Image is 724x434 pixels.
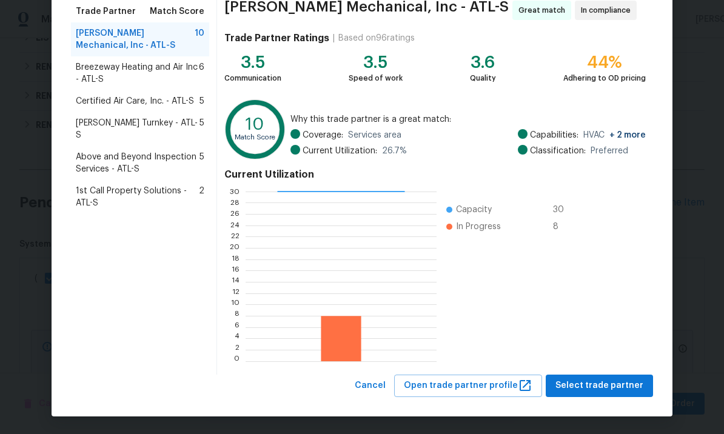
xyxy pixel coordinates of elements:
[290,113,646,125] span: Why this trade partner is a great match:
[591,145,628,157] span: Preferred
[76,5,136,18] span: Trade Partner
[199,185,204,209] span: 2
[199,61,204,85] span: 6
[563,72,646,84] div: Adhering to OD pricing
[530,145,586,157] span: Classification:
[583,129,646,141] span: HVAC
[546,375,653,397] button: Select trade partner
[150,5,204,18] span: Match Score
[394,375,542,397] button: Open trade partner profile
[235,134,275,141] text: Match Score
[224,32,329,44] h4: Trade Partner Ratings
[230,199,240,206] text: 28
[303,129,343,141] span: Coverage:
[246,116,264,133] text: 10
[199,151,204,175] span: 5
[199,95,204,107] span: 5
[553,204,572,216] span: 30
[76,117,199,141] span: [PERSON_NAME] Turnkey - ATL-S
[329,32,338,44] div: |
[609,131,646,139] span: + 2 more
[350,375,390,397] button: Cancel
[234,358,240,365] text: 0
[230,244,240,252] text: 20
[224,1,509,20] span: [PERSON_NAME] Mechanical, Inc - ATL-S
[232,290,240,297] text: 12
[232,267,240,274] text: 16
[76,95,194,107] span: Certified Air Care, Inc. - ATL-S
[555,378,643,393] span: Select trade partner
[224,72,281,84] div: Communication
[199,117,204,141] span: 5
[232,278,240,285] text: 14
[581,4,635,16] span: In compliance
[76,185,199,209] span: 1st Call Property Solutions - ATL-S
[553,221,572,233] span: 8
[230,222,240,229] text: 24
[224,56,281,68] div: 3.5
[224,169,646,181] h4: Current Utilization
[404,378,532,393] span: Open trade partner profile
[231,301,240,308] text: 10
[470,72,496,84] div: Quality
[230,188,240,195] text: 30
[76,151,199,175] span: Above and Beyond Inspection Services - ATL-S
[76,27,195,52] span: [PERSON_NAME] Mechanical, Inc - ATL-S
[563,56,646,68] div: 44%
[303,145,377,157] span: Current Utilization:
[235,312,240,319] text: 8
[235,324,240,331] text: 6
[382,145,407,157] span: 26.7 %
[355,378,386,393] span: Cancel
[231,233,240,240] text: 22
[518,4,570,16] span: Great match
[235,335,240,342] text: 4
[530,129,578,141] span: Capabilities:
[349,56,403,68] div: 3.5
[349,72,403,84] div: Speed of work
[470,56,496,68] div: 3.6
[76,61,199,85] span: Breezeway Heating and Air Inc - ATL-S
[348,129,401,141] span: Services area
[338,32,415,44] div: Based on 96 ratings
[456,204,492,216] span: Capacity
[456,221,501,233] span: In Progress
[232,256,240,263] text: 18
[230,210,240,218] text: 26
[235,346,240,353] text: 2
[195,27,204,52] span: 10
